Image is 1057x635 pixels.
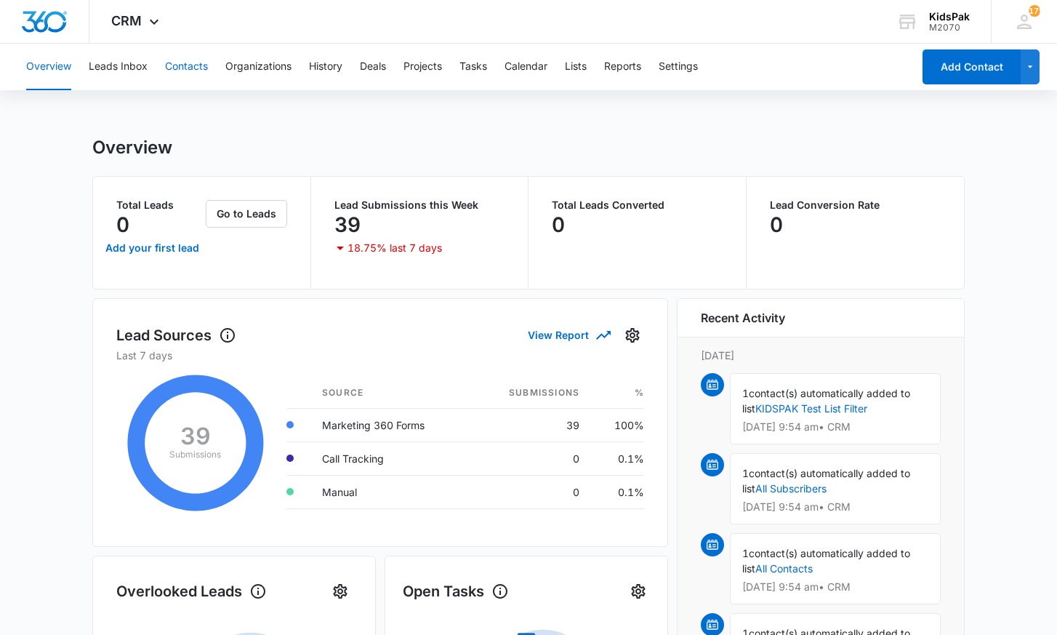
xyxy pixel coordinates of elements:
[225,44,292,90] button: Organizations
[116,324,236,346] h1: Lead Sources
[701,348,941,363] p: [DATE]
[742,582,928,592] p: [DATE] 9:54 am • CRM
[742,547,910,575] span: contact(s) automatically added to list
[591,442,644,475] td: 0.1%
[659,44,698,90] button: Settings
[92,137,172,159] h1: Overview
[701,309,785,327] h6: Recent Activity
[770,200,941,210] p: Lead Conversion Rate
[116,200,203,210] p: Total Leads
[403,580,509,602] h1: Open Tasks
[552,213,565,236] p: 0
[552,200,723,210] p: Total Leads Converted
[627,580,650,603] button: Settings
[755,402,867,415] a: KIDSPAK Test List Filter
[923,49,1021,84] button: Add Contact
[102,231,203,265] a: Add your first lead
[334,200,505,210] p: Lead Submissions this Week
[604,44,641,90] button: Reports
[742,547,749,559] span: 1
[742,467,910,495] span: contact(s) automatically added to list
[116,213,129,236] p: 0
[742,502,928,512] p: [DATE] 9:54 am • CRM
[347,243,442,253] p: 18.75% last 7 days
[360,44,386,90] button: Deals
[471,475,591,508] td: 0
[116,348,644,363] p: Last 7 days
[459,44,487,90] button: Tasks
[770,213,783,236] p: 0
[1029,5,1040,17] span: 175
[591,378,644,409] th: %
[334,213,361,236] p: 39
[528,322,609,348] button: View Report
[591,475,644,508] td: 0.1%
[310,378,471,409] th: Source
[621,324,644,347] button: Settings
[742,387,910,415] span: contact(s) automatically added to list
[929,11,970,23] div: account name
[89,44,148,90] button: Leads Inbox
[565,44,587,90] button: Lists
[742,467,749,479] span: 1
[111,13,142,28] span: CRM
[26,44,71,90] button: Overview
[742,387,749,399] span: 1
[505,44,547,90] button: Calendar
[591,408,644,442] td: 100%
[310,475,471,508] td: Manual
[165,44,208,90] button: Contacts
[329,580,352,603] button: Settings
[471,378,591,409] th: Submissions
[742,422,928,432] p: [DATE] 9:54 am • CRM
[755,482,827,495] a: All Subscribers
[403,44,442,90] button: Projects
[471,408,591,442] td: 39
[471,442,591,475] td: 0
[206,200,287,228] button: Go to Leads
[929,23,970,33] div: account id
[310,442,471,475] td: Call Tracking
[116,580,267,602] h1: Overlooked Leads
[1029,5,1040,17] div: notifications count
[310,408,471,442] td: Marketing 360 Forms
[755,562,813,575] a: All Contacts
[309,44,342,90] button: History
[206,207,287,220] a: Go to Leads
